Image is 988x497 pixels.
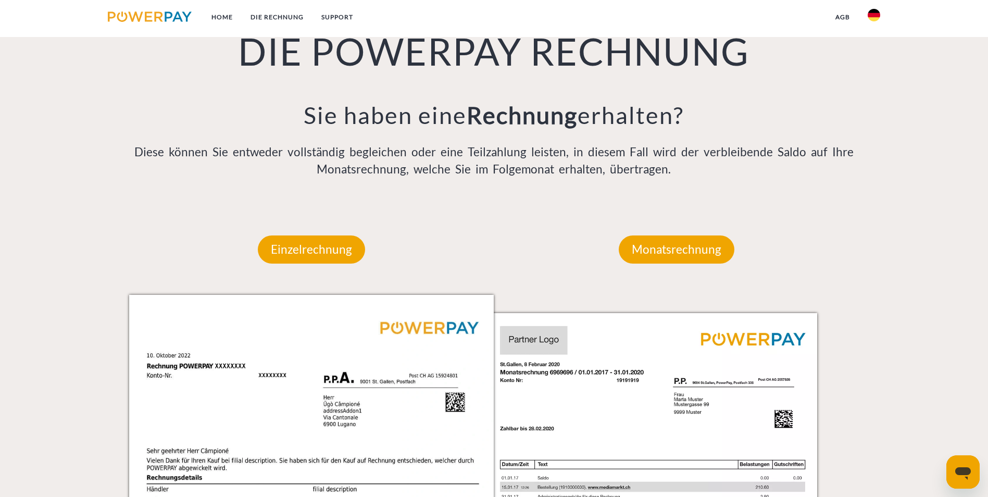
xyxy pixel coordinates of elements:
[129,143,859,179] p: Diese können Sie entweder vollständig begleichen oder eine Teilzahlung leisten, in diesem Fall wi...
[312,8,362,27] a: SUPPORT
[868,9,880,21] img: de
[827,8,859,27] a: agb
[258,235,365,264] p: Einzelrechnung
[108,11,192,22] img: logo-powerpay.svg
[129,101,859,130] h3: Sie haben eine erhalten?
[619,235,734,264] p: Monatsrechnung
[946,455,980,489] iframe: Schaltfläche zum Öffnen des Messaging-Fensters
[129,28,859,74] h1: DIE POWERPAY RECHNUNG
[203,8,242,27] a: Home
[467,101,578,129] b: Rechnung
[242,8,312,27] a: DIE RECHNUNG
